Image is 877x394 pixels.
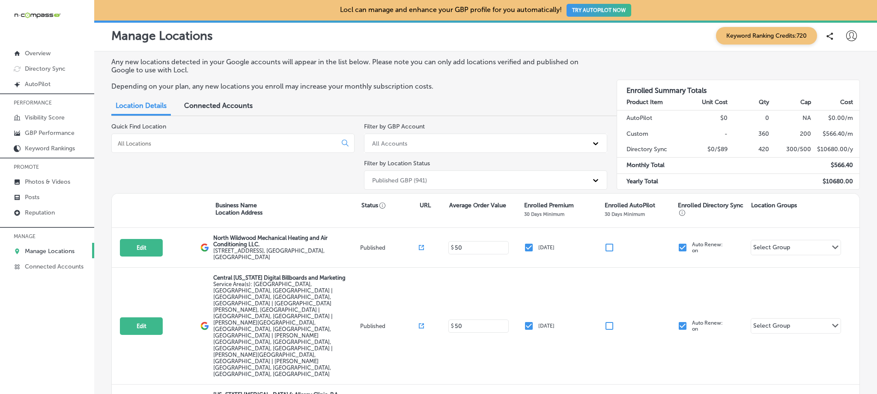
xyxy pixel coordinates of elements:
td: $0/$89 [686,142,728,158]
div: Select Group [753,244,790,254]
p: $ [451,245,454,251]
p: Published [360,245,419,251]
label: Quick Find Location [111,123,166,130]
p: Depending on your plan, any new locations you enroll may increase your monthly subscription costs. [111,82,598,90]
span: Orlando, FL, USA | Kissimmee, FL, USA | Meadow Woods, FL 32824, USA | Hunters Creek, FL 32837, US... [213,281,333,377]
h3: Enrolled Summary Totals [617,80,859,95]
p: Auto Renew: on [692,242,723,254]
p: GBP Performance [25,129,75,137]
p: Posts [25,194,39,201]
td: 420 [728,142,770,158]
img: logo [200,243,209,252]
p: Average Order Value [449,202,506,209]
p: 30 Days Minimum [524,211,564,217]
button: Edit [120,239,163,257]
img: logo [200,322,209,330]
td: AutoPilot [617,110,686,126]
th: Unit Cost [686,95,728,110]
td: - [686,126,728,142]
th: Cap [770,95,811,110]
p: Auto Renew: on [692,320,723,332]
td: Custom [617,126,686,142]
th: Cost [811,95,859,110]
p: Connected Accounts [25,263,84,270]
button: Edit [120,317,163,335]
p: 30 Days Minimum [605,211,645,217]
td: NA [770,110,811,126]
div: All Accounts [372,140,407,147]
span: Location Details [116,101,167,110]
label: Filter by GBP Account [364,123,425,130]
p: Photos & Videos [25,178,70,185]
td: 0 [728,110,770,126]
strong: Product Item [626,98,663,106]
td: $ 566.40 [811,158,859,173]
td: $ 10680.00 /y [811,142,859,158]
p: Manage Locations [25,248,75,255]
th: Qty [728,95,770,110]
p: [DATE] [538,245,555,251]
p: Overview [25,50,51,57]
input: All Locations [117,140,335,147]
td: Directory Sync [617,142,686,158]
p: [DATE] [538,323,555,329]
span: Connected Accounts [184,101,253,110]
td: $ 566.40 /m [811,126,859,142]
p: $ [451,323,454,329]
p: Published [360,323,419,329]
button: TRY AUTOPILOT NOW [567,4,631,17]
p: Business Name Location Address [215,202,263,216]
p: Enrolled Directory Sync [678,202,747,216]
p: AutoPilot [25,81,51,88]
td: $ 10680.00 [811,173,859,189]
p: North Wildwood Mechanical Heating and Air Conditioning LLC. [213,235,358,248]
td: $ 0.00 /m [811,110,859,126]
p: Any new locations detected in your Google accounts will appear in the list below. Please note you... [111,58,598,74]
p: Manage Locations [111,29,213,43]
p: Visibility Score [25,114,65,121]
td: 300/500 [770,142,811,158]
p: URL [420,202,431,209]
td: Monthly Total [617,158,686,173]
label: Filter by Location Status [364,160,430,167]
p: Status [361,202,420,209]
p: Enrolled Premium [524,202,574,209]
p: Directory Sync [25,65,66,72]
img: 660ab0bf-5cc7-4cb8-ba1c-48b5ae0f18e60NCTV_CLogo_TV_Black_-500x88.png [14,11,61,19]
div: Published GBP (941) [372,176,427,184]
td: 360 [728,126,770,142]
p: Location Groups [751,202,797,209]
p: Reputation [25,209,55,216]
div: Select Group [753,322,790,332]
p: Enrolled AutoPilot [605,202,655,209]
td: $0 [686,110,728,126]
td: Yearly Total [617,173,686,189]
label: [STREET_ADDRESS] , [GEOGRAPHIC_DATA], [GEOGRAPHIC_DATA] [213,248,358,260]
span: Keyword Ranking Credits: 720 [716,27,817,45]
td: 200 [770,126,811,142]
p: Keyword Rankings [25,145,75,152]
p: Central [US_STATE] Digital Billboards and Marketing [213,275,358,281]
